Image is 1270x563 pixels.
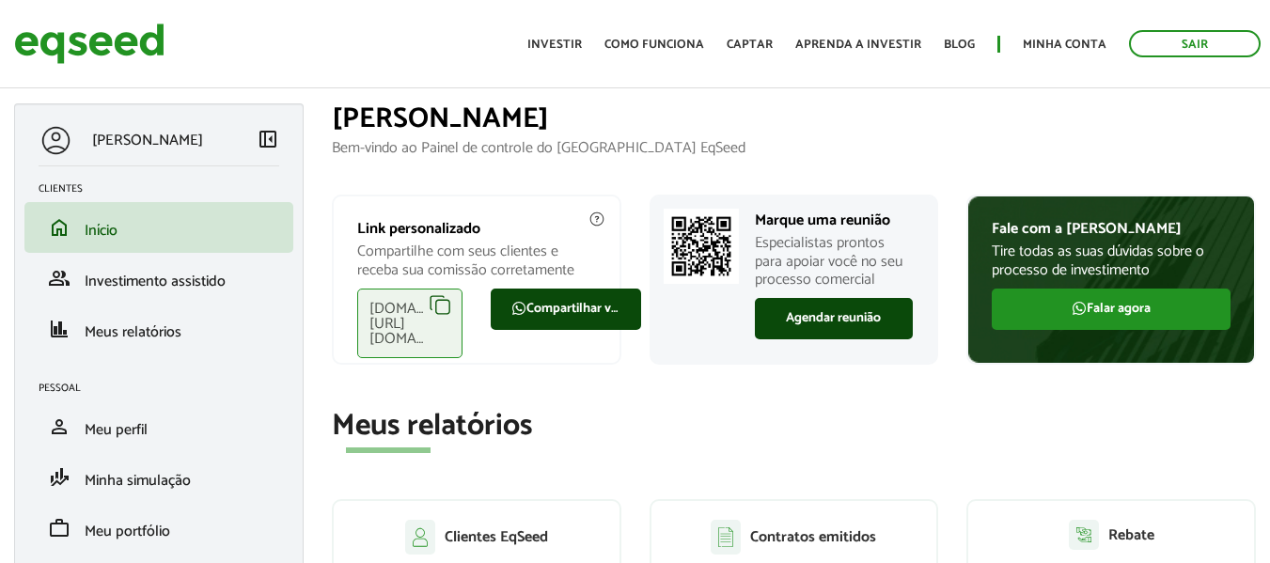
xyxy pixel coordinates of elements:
[14,19,165,69] img: EqSeed
[755,211,914,229] p: Marque uma reunião
[755,234,914,289] p: Especialistas prontos para apoiar você no seu processo comercial
[24,452,293,503] li: Minha simulação
[39,216,279,239] a: homeInício
[992,220,1231,238] p: Fale com a [PERSON_NAME]
[664,209,739,284] img: Marcar reunião com consultor
[24,503,293,554] li: Meu portfólio
[944,39,975,51] a: Blog
[604,39,704,51] a: Como funciona
[257,128,279,154] a: Colapsar menu
[491,289,641,330] a: Compartilhar via WhatsApp
[357,289,463,358] div: [DOMAIN_NAME][URL][DOMAIN_NAME]
[727,39,773,51] a: Captar
[588,211,605,227] img: agent-meulink-info2.svg
[332,410,1256,443] h2: Meus relatórios
[39,517,279,540] a: workMeu portfólio
[332,139,1256,157] p: Bem-vindo ao Painel de controle do [GEOGRAPHIC_DATA] EqSeed
[24,304,293,354] li: Meus relatórios
[39,383,293,394] h2: Pessoal
[24,253,293,304] li: Investimento assistido
[48,267,71,289] span: group
[257,128,279,150] span: left_panel_close
[511,301,526,316] img: FaWhatsapp.svg
[750,528,876,546] p: Contratos emitidos
[85,320,181,345] span: Meus relatórios
[527,39,582,51] a: Investir
[711,520,741,555] img: agent-contratos.svg
[39,415,279,438] a: personMeu perfil
[85,218,118,243] span: Início
[445,528,548,546] p: Clientes EqSeed
[48,517,71,540] span: work
[1072,301,1087,316] img: FaWhatsapp.svg
[1129,30,1261,57] a: Sair
[48,466,71,489] span: finance_mode
[92,132,203,149] p: [PERSON_NAME]
[405,520,435,554] img: agent-clientes.svg
[48,216,71,239] span: home
[332,103,1256,134] h1: [PERSON_NAME]
[39,466,279,489] a: finance_modeMinha simulação
[48,415,71,438] span: person
[992,289,1231,330] a: Falar agora
[85,417,148,443] span: Meu perfil
[48,318,71,340] span: finance
[357,220,596,238] p: Link personalizado
[992,242,1231,278] p: Tire todas as suas dúvidas sobre o processo de investimento
[755,298,914,339] a: Agendar reunião
[39,318,279,340] a: financeMeus relatórios
[795,39,921,51] a: Aprenda a investir
[85,468,191,493] span: Minha simulação
[39,267,279,289] a: groupInvestimento assistido
[1069,520,1099,550] img: agent-relatorio.svg
[39,183,293,195] h2: Clientes
[85,519,170,544] span: Meu portfólio
[1023,39,1106,51] a: Minha conta
[24,202,293,253] li: Início
[357,242,596,278] p: Compartilhe com seus clientes e receba sua comissão corretamente
[1108,526,1154,544] p: Rebate
[85,269,226,294] span: Investimento assistido
[24,401,293,452] li: Meu perfil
